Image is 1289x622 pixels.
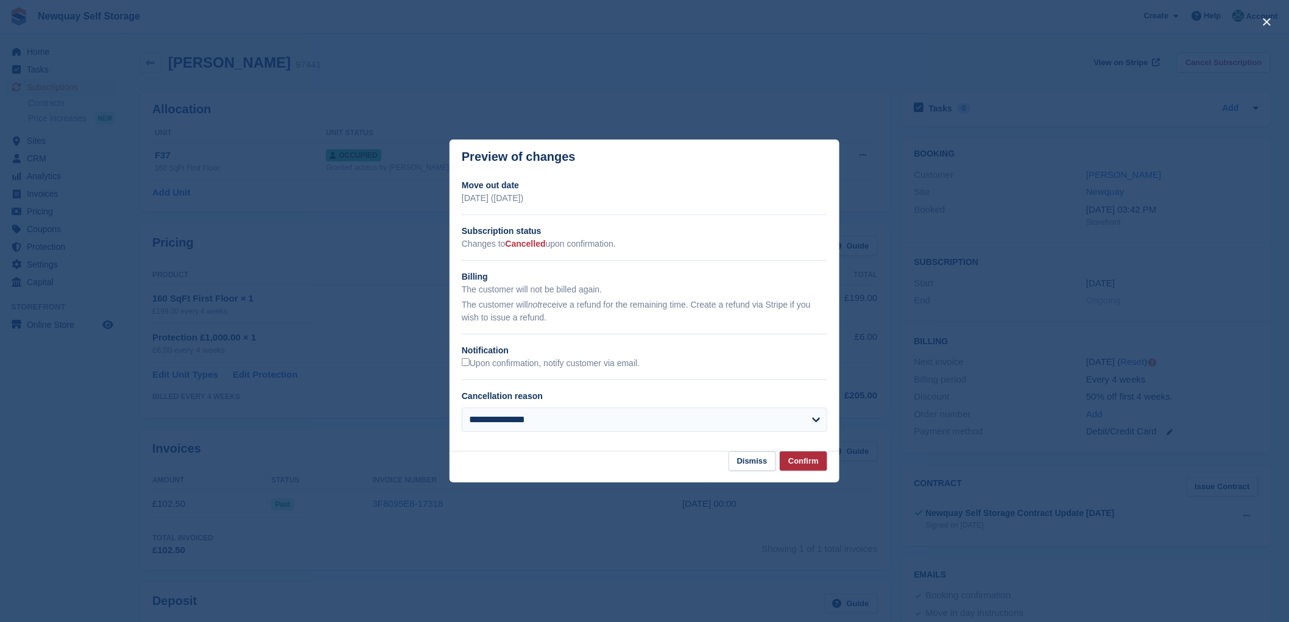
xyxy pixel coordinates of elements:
[462,225,827,238] h2: Subscription status
[506,239,546,249] span: Cancelled
[729,451,776,472] button: Dismiss
[462,179,827,192] h2: Move out date
[462,283,827,296] p: The customer will not be billed again.
[528,300,540,309] em: not
[1257,12,1277,32] button: close
[462,270,827,283] h2: Billing
[462,150,576,164] p: Preview of changes
[780,451,827,472] button: Confirm
[462,299,827,324] p: The customer will receive a refund for the remaining time. Create a refund via Stripe if you wish...
[462,391,543,401] label: Cancellation reason
[462,344,827,357] h2: Notification
[462,358,470,366] input: Upon confirmation, notify customer via email.
[462,238,827,250] p: Changes to upon confirmation.
[462,358,640,369] label: Upon confirmation, notify customer via email.
[462,192,827,205] p: [DATE] ([DATE])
